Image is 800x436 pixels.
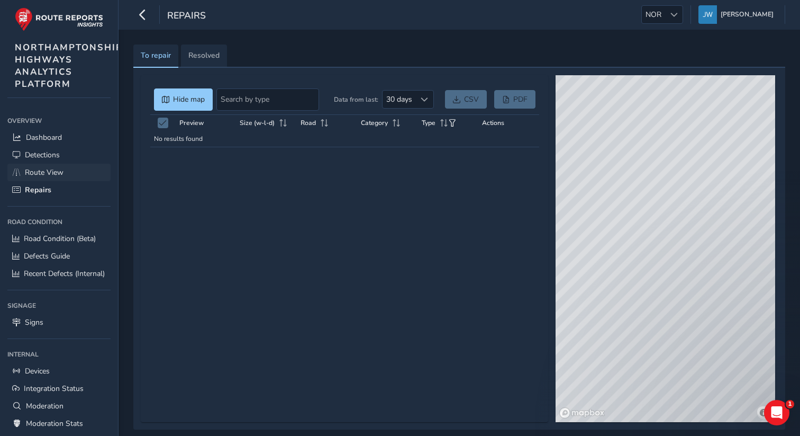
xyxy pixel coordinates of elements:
[25,366,50,376] span: Devices
[301,119,316,127] span: Road
[383,91,416,108] span: 30 days
[25,317,43,327] span: Signs
[15,7,103,31] img: rr logo
[764,400,789,425] iframe: Intercom live chat
[173,94,205,104] span: Hide map
[7,113,111,129] div: Overview
[26,419,83,429] span: Moderation Stats
[721,5,774,24] span: [PERSON_NAME]
[7,129,111,146] a: Dashboard
[642,6,665,23] span: NOR
[786,400,794,408] span: 1
[24,384,84,394] span: Integration Status
[698,5,777,24] button: [PERSON_NAME]
[7,181,111,199] a: Repairs
[7,230,111,247] a: Road Condition (Beta)
[154,88,213,111] button: Hide map
[15,41,130,90] span: NORTHAMPTONSHIRE HIGHWAYS ANALYTICS PLATFORM
[167,9,206,24] span: Repairs
[141,52,171,59] span: To repair
[24,251,70,261] span: Defects Guide
[150,131,539,147] td: No results found
[7,298,111,314] div: Signage
[25,150,60,160] span: Detections
[7,265,111,282] a: Recent Defects (Internal)
[24,269,105,279] span: Recent Defects (Internal)
[7,415,111,432] a: Moderation Stats
[26,401,63,411] span: Moderation
[445,90,487,109] a: CSV
[26,132,62,143] span: Dashboard
[449,119,456,127] button: Filter
[7,314,111,331] a: Signs
[25,185,51,195] span: Repairs
[361,119,388,127] span: Category
[7,146,111,164] a: Detections
[7,346,111,362] div: Internal
[188,52,220,59] span: Resolved
[698,5,717,24] img: diamond-layout
[7,247,111,265] a: Defects Guide
[24,234,96,244] span: Road Condition (Beta)
[7,397,111,415] a: Moderation
[422,119,435,127] span: Type
[216,88,319,111] input: Search by type
[25,167,63,177] span: Route View
[7,380,111,397] a: Integration Status
[482,119,504,127] span: Actions
[7,362,111,380] a: Devices
[334,93,378,105] label: Data from last:
[240,119,275,127] span: Size (w-l-d)
[179,119,204,127] span: Preview
[7,214,111,230] div: Road Condition
[7,164,111,181] a: Route View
